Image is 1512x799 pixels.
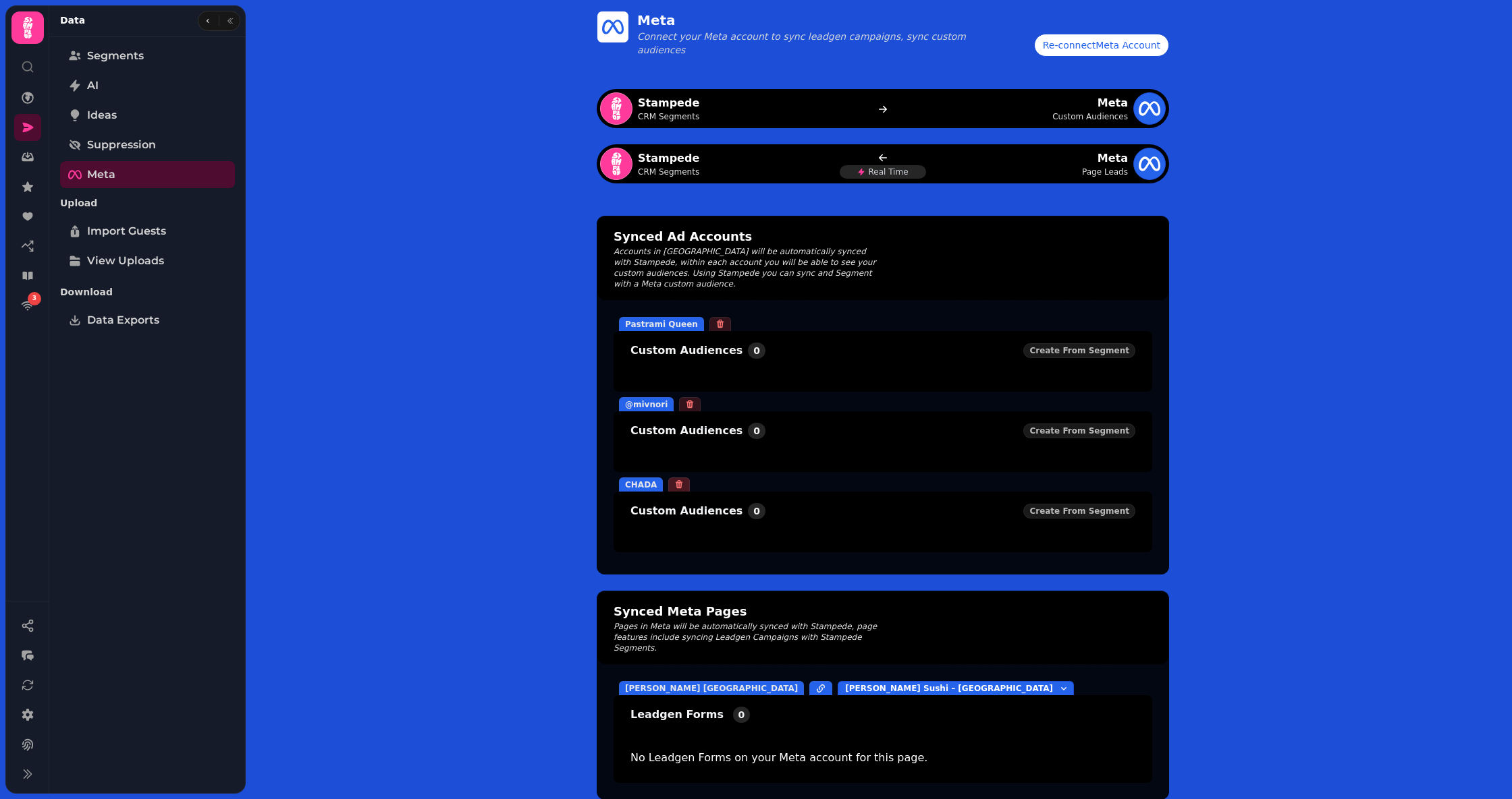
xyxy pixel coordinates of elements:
[1029,347,1129,355] span: Create From Segment
[748,503,765,519] span: 0
[60,102,235,129] a: Ideas
[748,423,765,439] span: 0
[1043,38,1160,52] div: Re-connect Meta Account
[614,227,884,246] h2: Synced Ad Accounts
[614,246,884,289] p: Accounts in [GEOGRAPHIC_DATA] will be automatically synced with Stampede, within each account you...
[60,13,85,27] h2: Data
[630,707,1135,723] p: Leadgen Forms
[733,707,751,723] span: 0
[868,167,908,177] p: Real Time
[60,218,235,245] a: Import Guests
[1023,343,1135,358] button: Create From Segment
[619,317,704,331] div: Pastrami Queen
[60,72,235,99] a: AI
[60,280,235,304] p: Download
[638,111,699,122] p: CRM Segments
[60,191,235,215] p: Upload
[87,167,115,183] span: Meta
[638,167,699,177] p: CRM Segments
[637,30,983,57] p: Connect your Meta account to sync leadgen campaigns, sync custom audiences
[1029,427,1129,435] span: Create From Segment
[32,294,36,303] span: 3
[60,161,235,188] a: Meta
[60,247,235,274] a: View Uploads
[630,423,765,439] p: Custom Audiences
[14,292,41,319] a: 3
[637,11,896,30] h2: Meta
[87,78,99,94] span: AI
[619,477,663,492] div: CHADA
[1023,504,1135,519] button: Create From Segment
[619,397,674,411] div: @mivnori
[60,307,235,334] a: Data Exports
[1052,111,1128,122] p: Custom Audiences
[87,48,144,64] span: Segments
[838,681,1074,695] button: [PERSON_NAME] Sushi – [GEOGRAPHIC_DATA]
[638,95,699,111] p: Stampede
[1052,95,1128,111] p: Meta
[1023,423,1135,438] button: Create From Segment
[619,681,804,695] div: [PERSON_NAME] [GEOGRAPHIC_DATA]
[87,223,166,239] span: Import Guests
[49,37,246,794] nav: Tabs
[87,312,159,328] span: Data Exports
[614,602,884,621] h2: Synced Meta Pages
[1029,507,1129,515] span: Create From Segment
[87,137,156,153] span: Suppression
[1082,167,1128,177] p: Page Leads
[87,107,117,123] span: Ideas
[845,683,1053,694] p: [PERSON_NAME] Sushi – [GEOGRAPHIC_DATA]
[630,503,765,519] p: Custom Audiences
[638,150,699,167] p: Stampede
[60,42,235,69] a: Segments
[614,621,884,653] p: Pages in Meta will be automatically synced with Stampede, page features include syncing Leadgen C...
[614,734,1152,782] div: No Leadgen Forms on your Meta account for this page.
[87,253,164,269] span: View Uploads
[1034,34,1169,57] a: Re-connectMeta Account
[748,343,765,359] span: 0
[60,131,235,158] a: Suppression
[1082,150,1128,167] p: Meta
[630,343,765,359] p: Custom Audiences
